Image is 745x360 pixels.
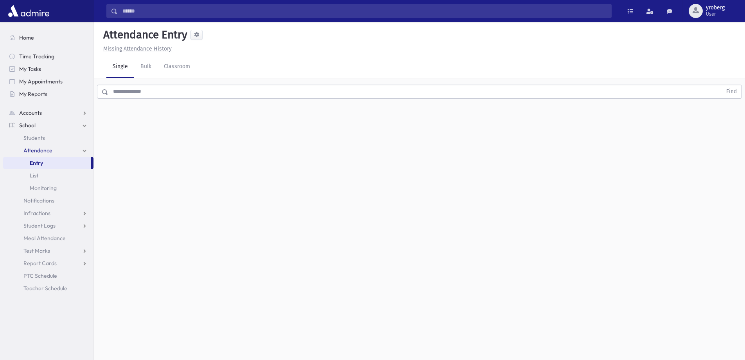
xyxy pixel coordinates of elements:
span: Monitoring [30,185,57,192]
a: Single [106,56,134,78]
button: Find [722,85,741,98]
span: Time Tracking [19,53,54,60]
a: Entry [3,157,91,169]
a: Attendance [3,144,93,157]
span: My Reports [19,90,47,98]
span: Attendance [23,147,52,154]
a: Teacher Schedule [3,282,93,295]
a: List [3,169,93,182]
span: Student Logs [23,222,56,229]
span: Accounts [19,109,42,116]
a: Notifications [3,194,93,207]
a: Monitoring [3,182,93,194]
span: My Appointments [19,78,63,85]
a: Meal Attendance [3,232,93,244]
span: Notifications [23,197,54,204]
span: Students [23,134,45,141]
a: My Appointments [3,75,93,88]
span: Test Marks [23,247,50,254]
a: Infractions [3,207,93,219]
span: School [19,122,36,129]
span: Teacher Schedule [23,285,67,292]
a: My Tasks [3,63,93,75]
a: Report Cards [3,257,93,270]
a: Students [3,132,93,144]
h5: Attendance Entry [100,28,187,42]
a: PTC Schedule [3,270,93,282]
input: Search [118,4,611,18]
span: User [706,11,725,17]
u: Missing Attendance History [103,45,172,52]
img: AdmirePro [6,3,51,19]
span: yroberg [706,5,725,11]
span: Meal Attendance [23,235,66,242]
span: My Tasks [19,65,41,72]
a: School [3,119,93,132]
a: Missing Attendance History [100,45,172,52]
a: Student Logs [3,219,93,232]
a: Bulk [134,56,158,78]
a: Home [3,31,93,44]
a: Test Marks [3,244,93,257]
span: Entry [30,159,43,166]
span: PTC Schedule [23,272,57,279]
a: Accounts [3,107,93,119]
span: Infractions [23,210,50,217]
a: Classroom [158,56,196,78]
span: List [30,172,38,179]
a: Time Tracking [3,50,93,63]
span: Home [19,34,34,41]
span: Report Cards [23,260,57,267]
a: My Reports [3,88,93,100]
